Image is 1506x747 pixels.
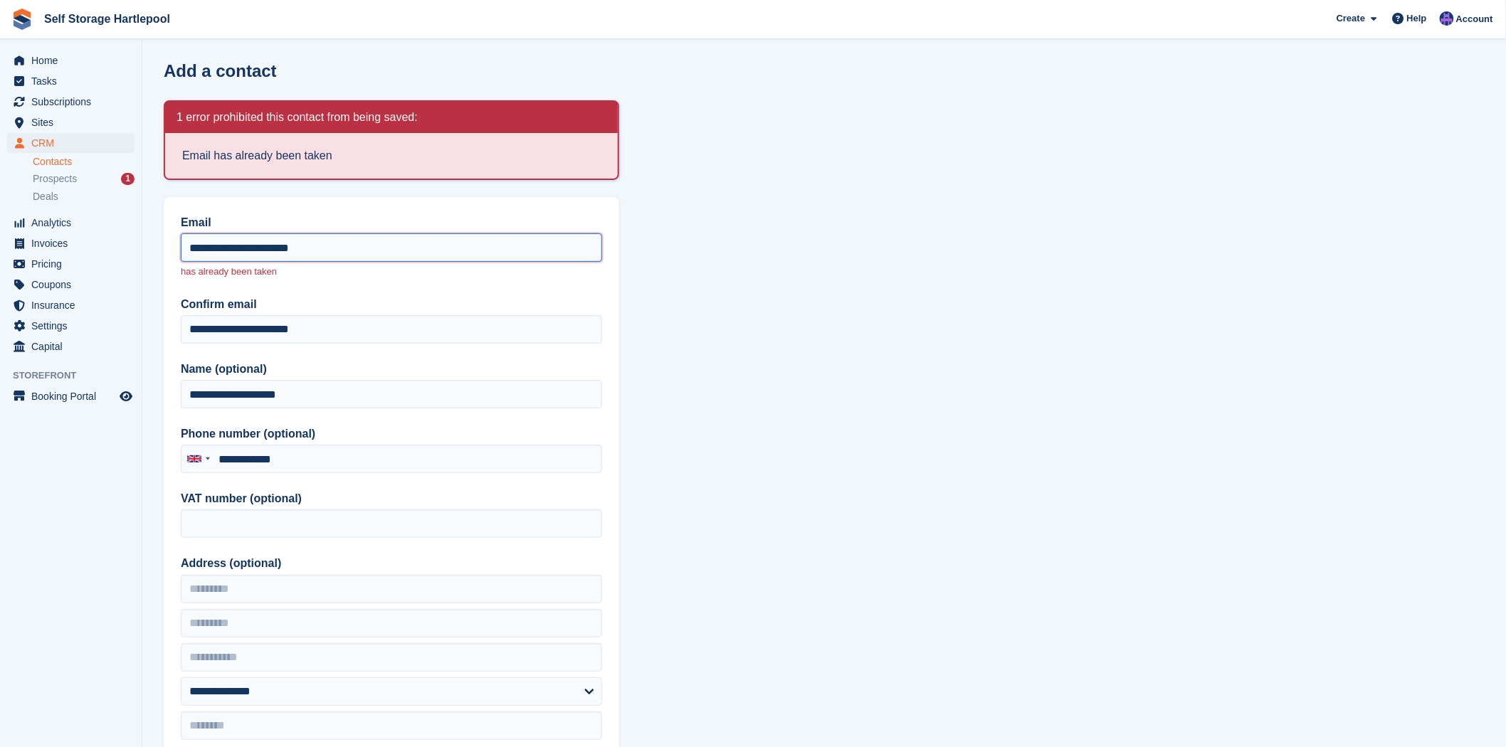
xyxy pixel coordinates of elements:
label: Email [181,214,602,231]
label: Phone number (optional) [181,425,602,443]
span: Help [1407,11,1427,26]
a: menu [7,133,135,153]
img: stora-icon-8386f47178a22dfd0bd8f6a31ec36ba5ce8667c1dd55bd0f319d3a0aa187defe.svg [11,9,33,30]
span: Capital [31,337,117,356]
a: menu [7,51,135,70]
span: Create [1337,11,1365,26]
span: Prospects [33,172,77,186]
a: Prospects 1 [33,171,135,186]
div: 1 [121,173,135,185]
span: Booking Portal [31,386,117,406]
span: Deals [33,190,58,203]
label: VAT number (optional) [181,490,602,507]
span: CRM [31,133,117,153]
a: menu [7,213,135,233]
span: Storefront [13,369,142,383]
span: Sites [31,112,117,132]
span: Tasks [31,71,117,91]
a: menu [7,316,135,336]
span: Coupons [31,275,117,295]
a: menu [7,386,135,406]
a: menu [7,112,135,132]
label: Address (optional) [181,555,602,572]
a: Contacts [33,155,135,169]
a: menu [7,254,135,274]
a: Preview store [117,388,135,405]
a: menu [7,92,135,112]
a: menu [7,295,135,315]
p: has already been taken [181,265,602,279]
img: Sean Wood [1440,11,1454,26]
div: United Kingdom: +44 [181,445,214,472]
label: Name (optional) [181,361,602,378]
span: Account [1456,12,1493,26]
span: Subscriptions [31,92,117,112]
span: Insurance [31,295,117,315]
a: menu [7,275,135,295]
a: menu [7,71,135,91]
a: Deals [33,189,135,204]
a: Self Storage Hartlepool [38,7,176,31]
span: Analytics [31,213,117,233]
a: menu [7,233,135,253]
span: Home [31,51,117,70]
a: menu [7,337,135,356]
h1: Add a contact [164,61,277,80]
span: Pricing [31,254,117,274]
span: Settings [31,316,117,336]
li: Email has already been taken [182,147,601,164]
label: Confirm email [181,296,602,313]
span: Invoices [31,233,117,253]
h2: 1 error prohibited this contact from being saved: [177,110,418,124]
